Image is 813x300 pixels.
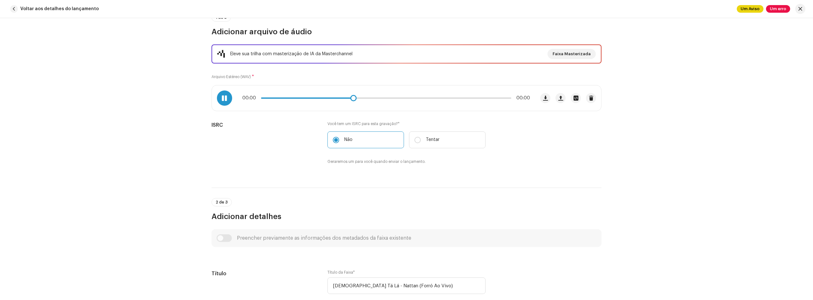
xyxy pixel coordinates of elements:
font: 00:00 [516,96,530,100]
font: Adicionar detalhes [212,213,281,220]
font: Você tem um ISRC para esta gravação? [327,122,398,126]
font: Tentar [426,137,440,142]
font: Título [212,271,226,276]
font: Não [344,137,353,142]
font: Eleve sua trilha com masterização de IA da Masterchannel [230,52,353,56]
font: 00:00 [242,96,256,100]
font: Adicionar arquivo de áudio [212,28,312,36]
font: Título da Faixa [327,270,353,274]
font: Faixa Masterizada [553,52,591,56]
button: Faixa Masterizada [548,49,596,59]
font: Geraremos um para você quando enviar o lançamento. [327,160,426,163]
font: 2 de 3 [216,200,228,204]
font: ISRC [212,123,223,128]
font: Arquivo Estéreo (WAV) [212,75,251,79]
input: Insira o nome da faixa [327,277,486,294]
